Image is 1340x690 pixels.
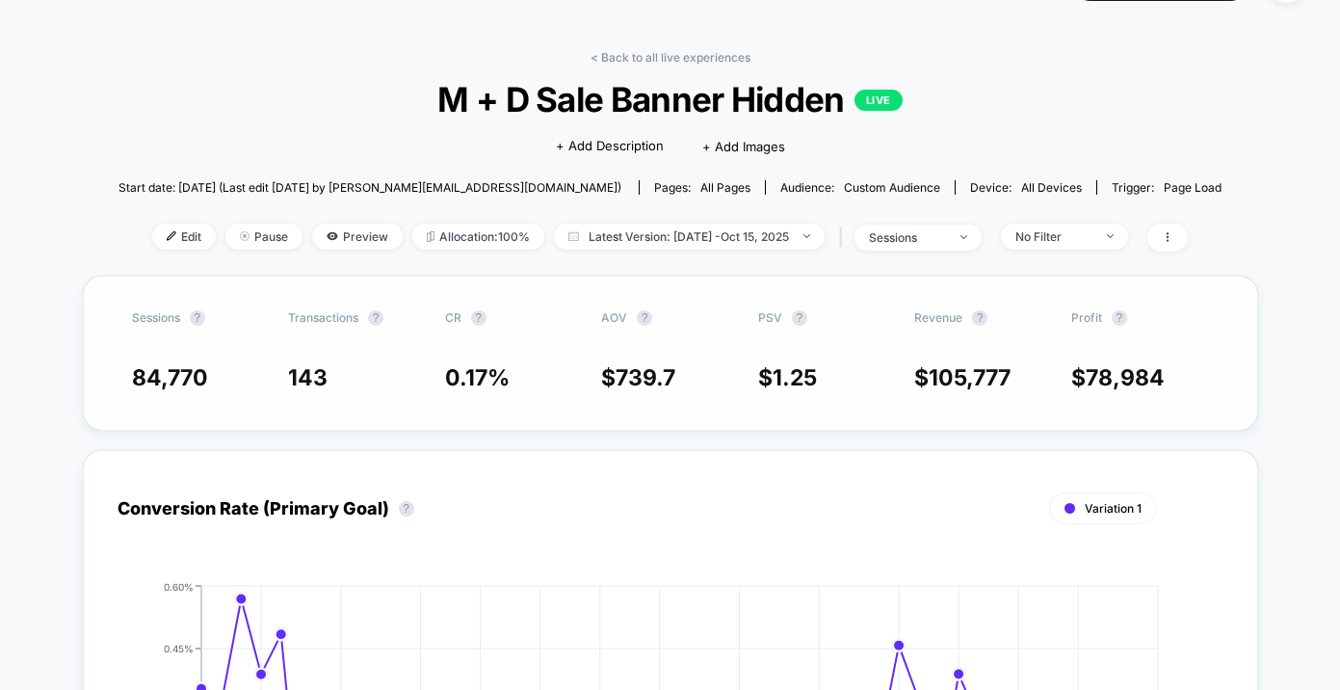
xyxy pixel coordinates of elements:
span: $ [1071,364,1165,391]
img: end [240,231,250,241]
span: CR [445,310,461,325]
span: Edit [152,224,216,250]
button: ? [792,310,807,326]
span: M + D Sale Banner Hidden [173,79,1166,119]
img: edit [167,231,176,241]
img: rebalance [427,231,434,242]
span: $ [601,364,675,391]
span: Latest Version: [DATE] - Oct 15, 2025 [554,224,825,250]
span: 78,984 [1086,364,1165,391]
tspan: 0.60% [164,580,194,592]
span: Revenue [914,310,962,325]
img: end [803,234,810,238]
button: ? [972,310,987,326]
span: all pages [700,180,750,195]
span: Preview [312,224,403,250]
span: $ [914,364,1011,391]
span: | [834,224,854,252]
img: calendar [568,231,579,241]
span: + Add Images [702,139,785,154]
img: end [1107,234,1114,238]
span: $ [758,364,817,391]
img: end [960,235,967,239]
button: ? [368,310,383,326]
span: Page Load [1164,180,1222,195]
span: Sessions [132,310,180,325]
span: Custom Audience [844,180,940,195]
span: Profit [1071,310,1102,325]
button: ? [399,501,414,517]
p: LIVE [854,90,903,111]
span: Pause [225,224,302,250]
div: Pages: [654,180,750,195]
span: Device: [955,180,1096,195]
span: 143 [288,364,328,391]
tspan: 0.45% [164,642,194,653]
span: + Add Description [556,137,664,156]
button: ? [471,310,486,326]
div: Trigger: [1112,180,1222,195]
span: AOV [601,310,627,325]
span: Start date: [DATE] (Last edit [DATE] by [PERSON_NAME][EMAIL_ADDRESS][DOMAIN_NAME]) [118,180,621,195]
span: Allocation: 100% [412,224,544,250]
button: ? [1112,310,1127,326]
span: 1.25 [773,364,817,391]
span: all devices [1021,180,1082,195]
span: Variation 1 [1085,501,1142,516]
span: Transactions [288,310,358,325]
span: PSV [758,310,782,325]
button: ? [190,310,205,326]
div: No Filter [1015,229,1092,244]
button: ? [637,310,652,326]
span: 0.17 % [445,364,510,391]
a: < Back to all live experiences [591,50,750,65]
span: 84,770 [132,364,208,391]
div: sessions [869,230,946,245]
span: 739.7 [616,364,675,391]
div: Audience: [780,180,940,195]
span: 105,777 [929,364,1011,391]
